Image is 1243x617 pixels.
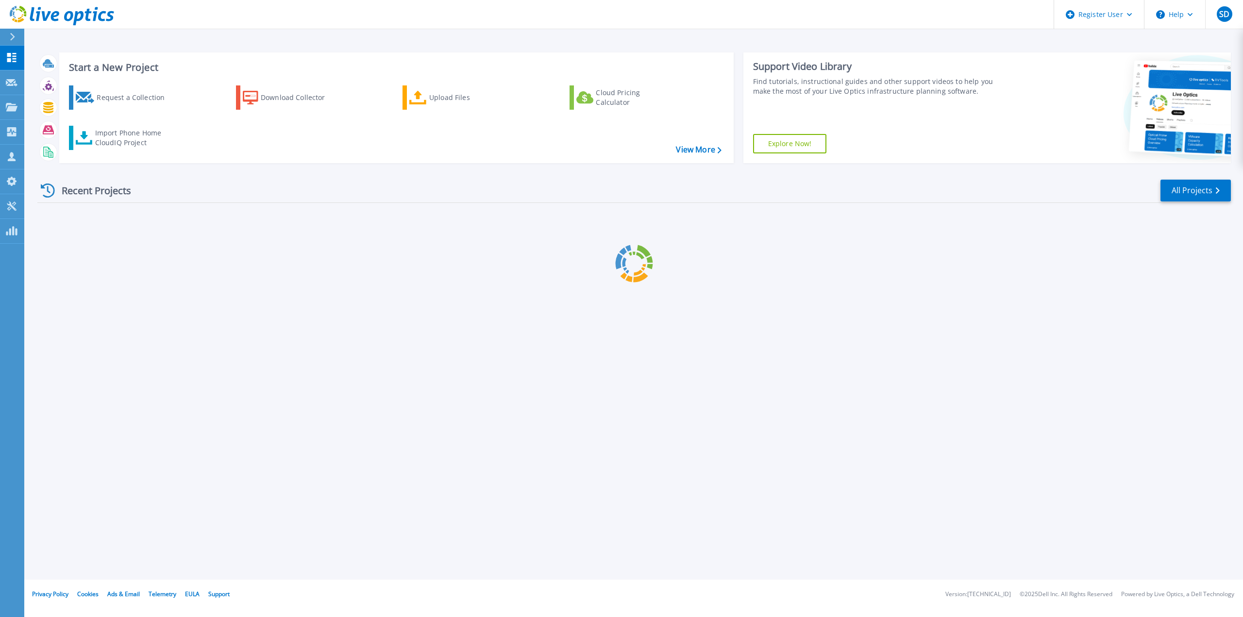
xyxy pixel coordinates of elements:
[95,128,171,148] div: Import Phone Home CloudIQ Project
[570,85,678,110] a: Cloud Pricing Calculator
[149,590,176,598] a: Telemetry
[429,88,507,107] div: Upload Files
[1020,591,1112,598] li: © 2025 Dell Inc. All Rights Reserved
[32,590,68,598] a: Privacy Policy
[97,88,174,107] div: Request a Collection
[945,591,1011,598] li: Version: [TECHNICAL_ID]
[69,62,721,73] h3: Start a New Project
[676,145,721,154] a: View More
[1121,591,1234,598] li: Powered by Live Optics, a Dell Technology
[77,590,99,598] a: Cookies
[208,590,230,598] a: Support
[107,590,140,598] a: Ads & Email
[1160,180,1231,201] a: All Projects
[753,134,827,153] a: Explore Now!
[596,88,673,107] div: Cloud Pricing Calculator
[753,77,1005,96] div: Find tutorials, instructional guides and other support videos to help you make the most of your L...
[403,85,511,110] a: Upload Files
[261,88,338,107] div: Download Collector
[753,60,1005,73] div: Support Video Library
[185,590,200,598] a: EULA
[236,85,344,110] a: Download Collector
[37,179,144,202] div: Recent Projects
[1219,10,1229,18] span: SD
[69,85,177,110] a: Request a Collection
